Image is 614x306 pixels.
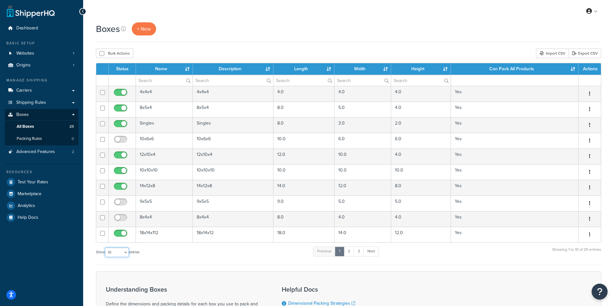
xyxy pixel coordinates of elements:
[335,117,391,133] td: 3.0
[136,211,193,227] td: 8x4x4
[335,75,390,86] input: Search
[136,164,193,180] td: 10x10x10
[18,191,42,197] span: Marketplace
[451,63,579,75] th: Can Pack All Products : activate to sort column ascending
[5,146,78,158] a: Advanced Features 2
[16,112,29,118] span: Boxes
[451,180,579,195] td: Yes
[391,227,451,242] td: 12.0
[335,133,391,149] td: 6.0
[391,149,451,164] td: 4.0
[72,136,74,142] span: 0
[273,102,335,117] td: 8.0
[193,195,274,211] td: 9x5x5
[132,22,156,35] a: + New
[335,102,391,117] td: 5.0
[273,133,335,149] td: 10.0
[136,63,193,75] th: Name : activate to sort column ascending
[69,124,74,129] span: 25
[5,41,78,46] div: Basic Setup
[5,22,78,34] a: Dashboard
[193,211,274,227] td: 8x4x4
[5,59,78,71] a: Origins 1
[391,195,451,211] td: 5.0
[136,102,193,117] td: 8x5x4
[5,121,78,133] li: All Boxes
[193,117,274,133] td: Singles
[136,86,193,102] td: 4x4x4
[273,195,335,211] td: 9.0
[363,247,379,256] a: Next
[193,102,274,117] td: 8x5x4
[335,180,391,195] td: 12.0
[335,195,391,211] td: 5.0
[335,86,391,102] td: 4.0
[391,133,451,149] td: 6.0
[552,246,601,260] div: Showing 1 to 10 of 25 entries
[136,227,193,242] td: 18x14x112
[73,63,74,68] span: 1
[109,63,136,75] th: Status
[273,63,335,75] th: Length : activate to sort column ascending
[5,133,78,145] a: Packing Rules 0
[16,26,38,31] span: Dashboard
[16,149,55,155] span: Advanced Features
[193,227,274,242] td: 18x14x12
[137,25,151,33] span: + New
[5,146,78,158] li: Advanced Features
[5,85,78,96] a: Carriers
[136,117,193,133] td: Singles
[193,133,274,149] td: 10x6x6
[5,212,78,223] a: Help Docs
[391,164,451,180] td: 10.0
[5,188,78,200] a: Marketplace
[354,247,364,256] a: 3
[451,117,579,133] td: Yes
[18,180,48,185] span: Test Your Rates
[391,86,451,102] td: 4.0
[451,86,579,102] td: Yes
[16,51,34,56] span: Websites
[136,75,193,86] input: Search
[344,247,354,256] a: 2
[5,200,78,211] a: Analytics
[451,149,579,164] td: Yes
[193,63,274,75] th: Description : activate to sort column ascending
[391,117,451,133] td: 2.0
[335,227,391,242] td: 14.0
[273,117,335,133] td: 8.0
[391,63,451,75] th: Height : activate to sort column ascending
[5,59,78,71] li: Origins
[579,63,601,75] th: Actions
[273,227,335,242] td: 18.0
[5,109,78,145] li: Boxes
[273,180,335,195] td: 14.0
[96,49,133,58] button: Bulk Actions
[5,176,78,188] a: Test Your Rates
[5,133,78,145] li: Packing Rules
[136,133,193,149] td: 10x6x6
[391,102,451,117] td: 4.0
[136,180,193,195] td: 14x12x8
[282,286,382,293] h3: Helpful Docs
[105,248,129,257] select: Showentries
[391,211,451,227] td: 4.0
[17,136,42,142] span: Packing Rules
[193,86,274,102] td: 4x4x4
[273,86,335,102] td: 4.0
[5,48,78,59] li: Websites
[536,49,569,58] div: Import CSV
[5,169,78,175] div: Resources
[391,180,451,195] td: 8.0
[193,180,274,195] td: 14x12x8
[5,78,78,83] div: Manage Shipping
[569,49,601,58] a: Export CSV
[5,97,78,109] a: Shipping Rules
[72,149,74,155] span: 2
[335,149,391,164] td: 10.0
[17,124,34,129] span: All Boxes
[273,211,335,227] td: 8.0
